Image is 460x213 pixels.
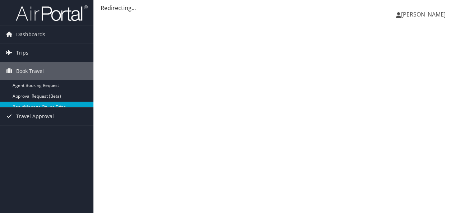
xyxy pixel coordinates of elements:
span: Book Travel [16,62,44,80]
span: Trips [16,44,28,62]
a: [PERSON_NAME] [396,4,453,25]
span: Dashboards [16,26,45,43]
span: [PERSON_NAME] [401,10,446,18]
img: airportal-logo.png [16,5,88,22]
span: Travel Approval [16,107,54,125]
div: Redirecting... [101,4,453,12]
